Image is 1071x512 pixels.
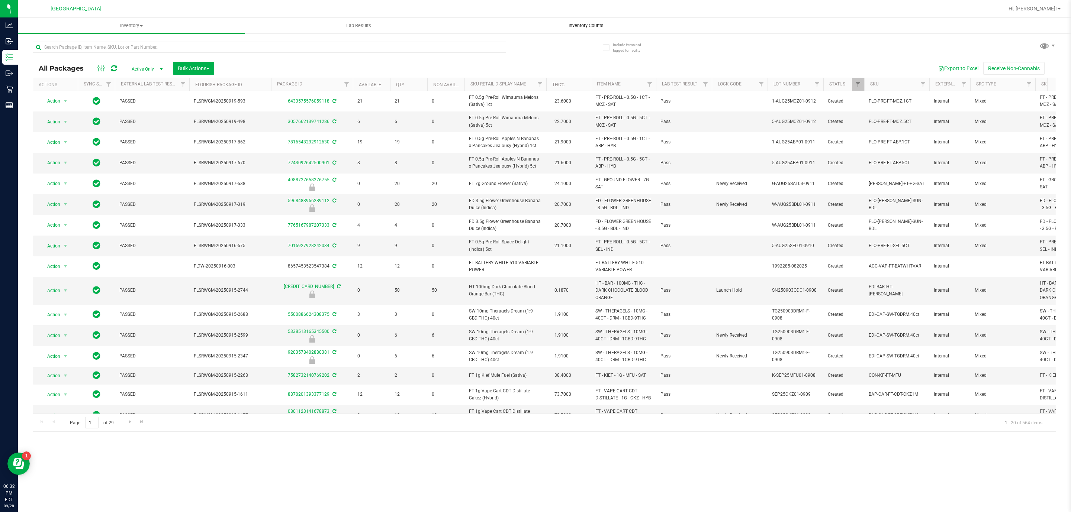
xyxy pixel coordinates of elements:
span: Pass [660,242,707,249]
span: Sync from Compliance System [331,160,336,165]
span: select [61,330,70,341]
a: Go to the next page [125,417,135,427]
inline-svg: Retail [6,85,13,93]
button: Receive Non-Cannabis [983,62,1045,75]
a: Item Name [597,81,621,87]
span: 20 [432,180,460,187]
a: Status [829,81,845,87]
span: 0 [432,118,460,125]
a: Filter [1023,78,1035,91]
span: Pass [660,180,707,187]
span: Action [41,410,61,421]
div: 8657453523547384 [270,263,354,270]
span: select [61,241,70,251]
span: In Sync [93,96,100,106]
span: Mixed [975,242,1031,249]
span: SW - THERAGELS - 10MG - 40CT - DRM - 1CBD-9THC [595,328,652,343]
a: Filter [755,78,768,91]
span: In Sync [93,158,100,168]
span: 6 [395,118,423,125]
span: 5-AUG25SEL01-0910 [772,242,819,249]
span: Pass [660,201,707,208]
span: Action [41,351,61,362]
inline-svg: Outbound [6,69,13,77]
a: Lot Number [773,81,800,87]
span: FLSRWGM-20250919-593 [194,98,267,105]
span: Created [828,159,860,166]
span: In Sync [93,178,100,189]
span: FLO-PRE-FT-ABP.1CT [869,139,925,146]
span: select [61,117,70,127]
a: 5968483966289112 [288,198,329,203]
span: Hi, [PERSON_NAME]! [1009,6,1057,12]
span: Action [41,241,61,251]
a: Filter [177,78,189,91]
a: Filter [644,78,656,91]
a: 5500886624308375 [288,312,329,317]
span: In Sync [93,261,100,271]
span: [GEOGRAPHIC_DATA] [51,6,102,12]
span: Action [41,117,61,127]
a: 6433575576059118 [288,98,329,104]
span: 1.9100 [551,309,572,320]
a: External/Internal [935,81,980,87]
a: Filter [917,78,929,91]
a: Filter [811,78,823,91]
span: Mixed [975,180,1031,187]
span: FT BATTERY WHITE 510 VARIABLE POWER [469,259,542,273]
a: 7765167987207333 [288,223,329,228]
span: 0 [432,159,460,166]
input: Search Package ID, Item Name, SKU, Lot or Part Number... [33,42,506,53]
span: All Packages [39,64,91,72]
span: BAP-CAR-FT-CDT-CKZ1M [869,391,925,398]
span: 0.1870 [551,285,572,296]
a: 7582732140769202 [288,373,329,378]
span: Mixed [975,201,1031,208]
span: HT - BAR - 100MG - THC - DARK CHOCOLATE BLOOD ORANGE [595,280,652,301]
a: 7016927928242034 [288,243,329,248]
span: Created [828,222,860,229]
span: Newly Received [716,201,763,208]
span: FT - VAPE CART CDT DISTILLATE - 1G - CKZ - HYB [595,388,652,402]
span: select [61,220,70,230]
a: Inventory Counts [472,18,699,33]
span: Created [828,98,860,105]
a: Sku Retail Display Name [470,81,526,87]
span: HT 100mg Dark Chocolate Blood Orange Bar (THC) [469,283,542,298]
span: 1992285-082025 [772,263,819,270]
span: Action [41,370,61,381]
span: EDI-CAP-SW-TGDRM.40ct [869,332,925,339]
span: Action [41,285,61,296]
span: select [61,310,70,320]
span: FLO-PRE-FT-MCZ.5CT [869,118,925,125]
a: Qty [396,82,404,87]
a: Lock Code [718,81,742,87]
span: FLO-PRE-FT-MCZ.1CT [869,98,925,105]
span: Action [41,310,61,320]
span: select [61,261,70,272]
span: FT 0.5g Pre-Roll Apples N Bananas x Pancakes Jealousy (Hybrid) 5ct [469,156,542,170]
span: Internal [934,118,966,125]
span: FLO-[PERSON_NAME]-SUN-BDL [869,218,925,232]
span: In Sync [93,199,100,210]
span: Sync from Compliance System [331,139,336,145]
span: Created [828,139,860,146]
span: Action [41,137,61,148]
button: Bulk Actions [173,62,214,75]
span: Created [828,118,860,125]
span: Pass [660,98,707,105]
input: 1 [85,417,99,428]
span: Internal [934,180,966,187]
span: Internal [934,222,966,229]
span: Created [828,180,860,187]
span: Include items not tagged for facility [613,42,650,53]
span: PASSED [119,159,185,166]
a: 7243092642500901 [288,160,329,165]
span: Bulk Actions [178,65,209,71]
span: 22.7000 [551,116,575,127]
span: PASSED [119,118,185,125]
a: Non-Available [433,82,466,87]
span: FLSRWGM-20250917-319 [194,201,267,208]
span: 20.7000 [551,220,575,231]
span: 0 [357,201,386,208]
